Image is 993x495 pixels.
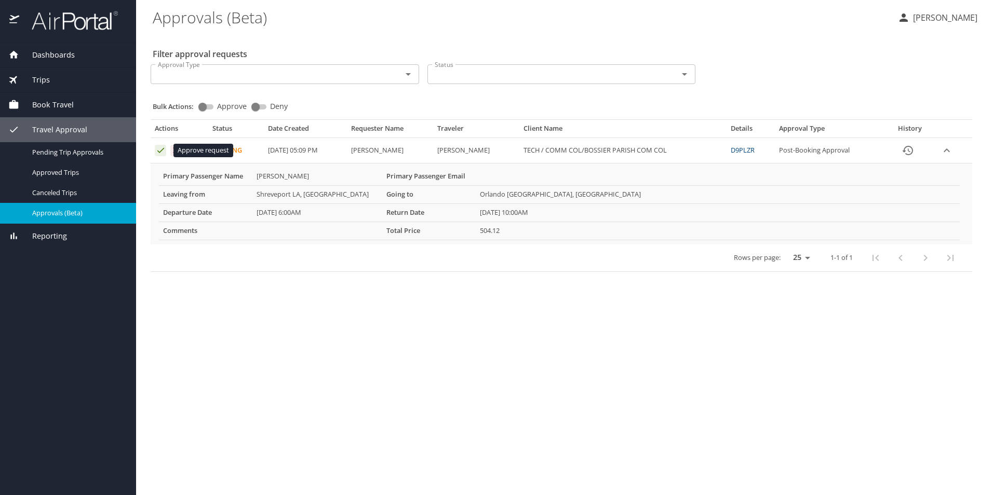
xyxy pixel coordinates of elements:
[32,147,124,157] span: Pending Trip Approvals
[159,168,960,240] table: More info for approvals
[153,102,202,111] p: Bulk Actions:
[895,138,920,163] button: History
[382,203,476,222] th: Return Date
[734,254,781,261] p: Rows per page:
[830,254,853,261] p: 1-1 of 1
[20,10,118,31] img: airportal-logo.png
[382,222,476,240] th: Total Price
[893,8,982,27] button: [PERSON_NAME]
[19,74,50,86] span: Trips
[32,168,124,177] span: Approved Trips
[476,203,960,222] td: [DATE] 10:00AM
[252,185,382,203] td: Shreveport LA, [GEOGRAPHIC_DATA]
[775,138,885,163] td: Post-Booking Approval
[153,46,247,62] h2: Filter approval requests
[910,11,977,24] p: [PERSON_NAME]
[151,124,208,137] th: Actions
[677,67,692,81] button: Open
[159,168,252,185] th: Primary Passenger Name
[159,203,252,222] th: Departure Date
[785,250,814,266] select: rows per page
[775,124,885,137] th: Approval Type
[153,1,889,33] h1: Approvals (Beta)
[208,124,264,137] th: Status
[170,145,182,156] button: Deny request
[252,168,382,185] td: [PERSON_NAME]
[270,103,288,110] span: Deny
[159,222,252,240] th: Comments
[433,124,519,137] th: Traveler
[347,138,433,163] td: [PERSON_NAME]
[32,188,124,198] span: Canceled Trips
[382,185,476,203] th: Going to
[476,185,960,203] td: Orlando [GEOGRAPHIC_DATA], [GEOGRAPHIC_DATA]
[19,230,67,242] span: Reporting
[401,67,415,81] button: Open
[217,103,247,110] span: Approve
[939,143,955,158] button: expand row
[382,168,476,185] th: Primary Passenger Email
[19,124,87,135] span: Travel Approval
[347,124,433,137] th: Requester Name
[151,124,972,272] table: Approval table
[433,138,519,163] td: [PERSON_NAME]
[252,203,382,222] td: [DATE] 6:00AM
[19,99,74,111] span: Book Travel
[19,49,75,61] span: Dashboards
[32,208,124,218] span: Approvals (Beta)
[727,124,775,137] th: Details
[476,222,960,240] td: 504.12
[159,185,252,203] th: Leaving from
[519,138,727,163] td: TECH / COMM COL/BOSSIER PARISH COM COL
[885,124,935,137] th: History
[264,124,346,137] th: Date Created
[264,138,346,163] td: [DATE] 05:09 PM
[9,10,20,31] img: icon-airportal.png
[519,124,727,137] th: Client Name
[208,138,264,163] td: Pending
[731,145,755,155] a: D9PLZR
